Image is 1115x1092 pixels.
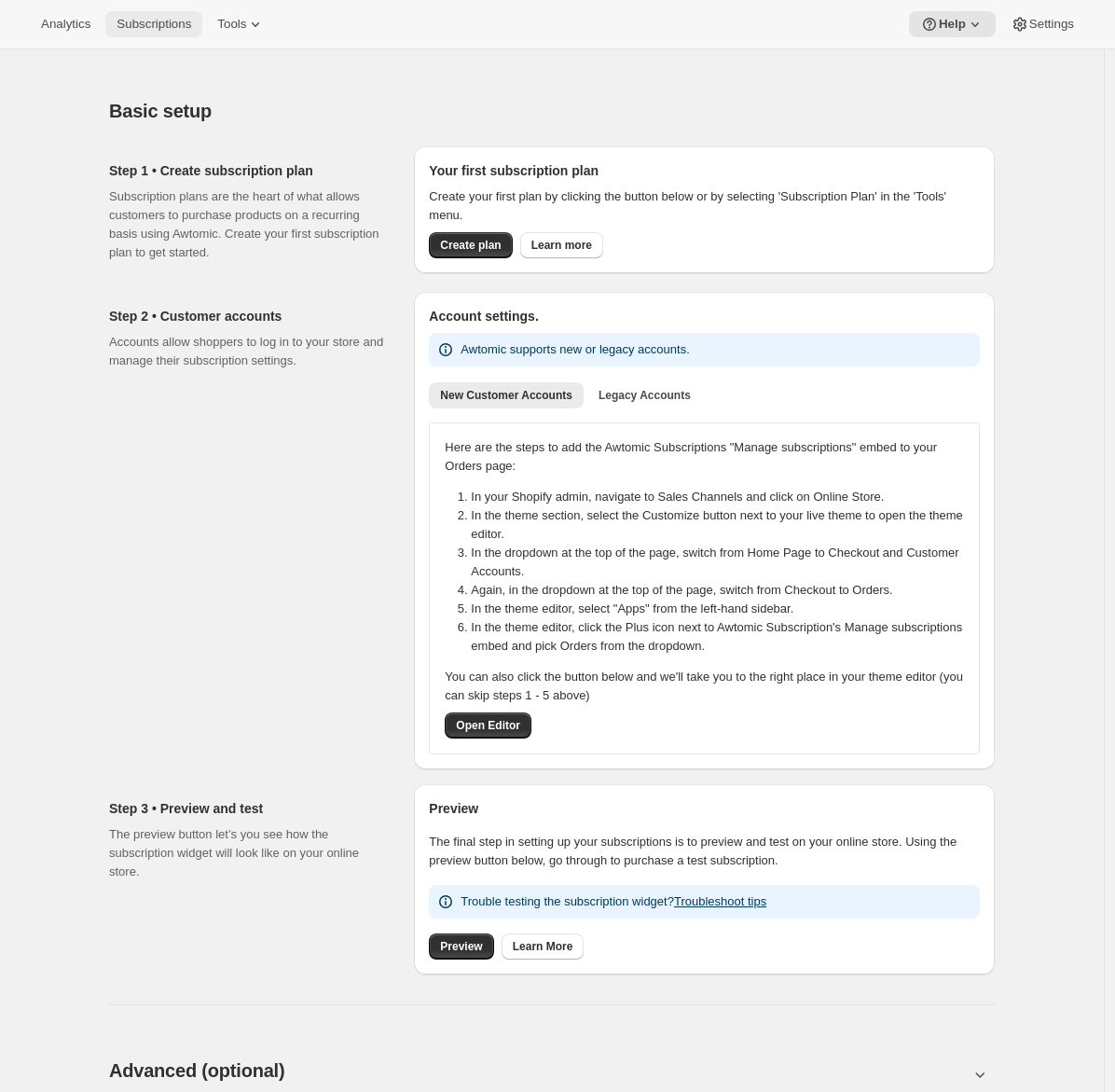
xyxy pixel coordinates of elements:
[1029,17,1074,32] span: Settings
[109,1060,284,1081] span: Advanced (optional)
[429,187,980,225] p: Create your first plan by clicking the button below or by selecting 'Subscription Plan' in the 'T...
[109,187,384,262] p: Subscription plans are the heart of what allows customers to purchase products on a recurring bas...
[445,668,964,705] p: You can also click the button below and we'll take you to the right place in your theme editor (y...
[461,892,766,911] p: Trouble testing the subscription widget?
[440,388,572,403] span: New Customer Accounts
[429,307,980,325] h2: Account settings.
[471,600,975,618] li: In the theme editor, select "Apps" from the left-hand sidebar.
[471,488,975,506] li: In your Shopify admin, navigate to Sales Channels and click on Online Store.
[520,232,603,258] a: Learn more
[105,11,202,37] button: Subscriptions
[206,11,276,37] button: Tools
[456,718,520,733] span: Open Editor
[109,825,384,881] p: The preview button let’s you see how the subscription widget will look like on your online store.
[445,438,964,476] p: Here are the steps to add the Awtomic Subscriptions "Manage subscriptions" embed to your Orders p...
[429,933,493,960] a: Preview
[440,939,482,954] span: Preview
[461,340,689,359] p: Awtomic supports new or legacy accounts.
[471,581,975,600] li: Again, in the dropdown at the top of the page, switch from Checkout to Orders.
[445,712,531,739] button: Open Editor
[513,939,573,954] span: Learn More
[999,11,1085,37] button: Settings
[471,618,975,656] li: In the theme editor, click the Plus icon next to Awtomic Subscription's Manage subscriptions embe...
[471,544,975,581] li: In the dropdown at the top of the page, switch from Home Page to Checkout and Customer Accounts.
[109,799,384,818] h2: Step 3 • Preview and test
[939,17,966,32] span: Help
[109,161,384,180] h2: Step 1 • Create subscription plan
[674,894,766,908] a: Troubleshoot tips
[109,101,212,121] span: Basic setup
[217,17,246,32] span: Tools
[429,833,980,870] p: The final step in setting up your subscriptions is to preview and test on your online store. Usin...
[440,238,501,253] span: Create plan
[429,161,980,180] h2: Your first subscription plan
[30,11,102,37] button: Analytics
[599,388,691,403] span: Legacy Accounts
[502,933,585,960] a: Learn More
[531,238,592,253] span: Learn more
[109,307,384,325] h2: Step 2 • Customer accounts
[429,799,980,818] h2: Preview
[429,232,512,258] button: Create plan
[109,333,384,370] p: Accounts allow shoppers to log in to your store and manage their subscription settings.
[587,382,702,408] button: Legacy Accounts
[117,17,191,32] span: Subscriptions
[429,382,584,408] button: New Customer Accounts
[471,506,975,544] li: In the theme section, select the Customize button next to your live theme to open the theme editor.
[909,11,996,37] button: Help
[41,17,90,32] span: Analytics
